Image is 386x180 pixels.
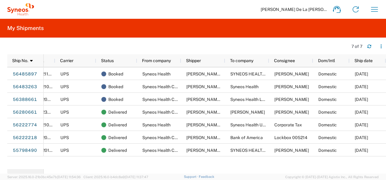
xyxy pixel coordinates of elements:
[186,97,269,102] span: Isaac De La Cruz
[60,110,69,115] span: UPS
[186,72,269,76] span: Isaac De La Cruz
[274,58,295,63] span: Consignee
[142,135,222,140] span: Syneos Health Commercial Services, LLC
[60,148,69,153] span: UPS
[230,72,274,76] span: SYNEOS HEALTH LLC
[7,25,44,32] h2: My Shipments
[108,93,123,106] span: Booked
[274,84,309,89] span: Lauren Scariano
[318,97,337,102] span: Domestic
[142,122,171,127] span: Syneos Health
[318,110,337,115] span: Domestic
[274,97,309,102] span: Melissa Hill
[108,80,123,93] span: Booked
[142,148,222,153] span: Syneos Health Commercial Services, LLC
[12,108,37,117] a: 56280661
[285,174,379,180] span: Copyright © [DATE]-[DATE] Agistix Inc., All Rights Reserved
[108,144,127,157] span: Delivered
[60,135,69,140] span: UPS
[12,95,37,105] a: 56388661
[186,58,201,63] span: Shipper
[12,82,37,92] a: 56483263
[60,58,73,63] span: Carrier
[60,84,69,89] span: UPS
[318,72,337,76] span: Domestic
[186,135,269,140] span: Isaac De La Cruz
[60,97,69,102] span: UPS
[186,122,269,127] span: Isaac De La Cruz
[186,84,269,89] span: Isaac De La Cruz
[83,175,148,179] span: Client: 2025.16.0-b4dc8a9
[355,97,368,102] span: 08/04/2025
[351,44,362,49] div: 7 of 7
[355,84,368,89] span: 08/13/2025
[274,135,307,140] span: Lockbox 005214
[355,122,368,127] span: 07/17/2025
[230,148,274,153] span: SYNEOS HEALTH LLC
[57,175,81,179] span: [DATE] 11:54:36
[355,148,368,153] span: 06/04/2025
[318,122,337,127] span: Domestic
[12,58,28,63] span: Ship No.
[142,84,222,89] span: Syneos Health Commercial Services, LLC
[354,58,373,63] span: Ship date
[12,133,37,143] a: 56222218
[12,120,37,130] a: 56222774
[318,58,335,63] span: Dom/Intl
[108,118,127,131] span: Delivered
[142,72,171,76] span: Syneos Health
[230,122,274,127] span: Syneos Health US, Inc.
[60,72,69,76] span: UPS
[184,175,199,178] a: Support
[261,7,327,12] span: [PERSON_NAME] De La [PERSON_NAME]
[60,122,69,127] span: UPS
[355,135,368,140] span: 07/17/2025
[12,146,37,155] a: 55798490
[355,72,368,76] span: 08/13/2025
[142,58,171,63] span: From company
[318,148,337,153] span: Domestic
[12,69,37,79] a: 56485897
[108,106,127,118] span: Delivered
[230,110,265,115] span: Stephanie Moore
[230,135,263,140] span: Bank of America
[142,97,222,102] span: Syneos Health Commercial Services, LLC
[274,122,302,127] span: Corporate Tax
[7,175,81,179] span: Server: 2025.16.0-21b0bc45e7b
[142,110,222,115] span: Syneos Health Commercial Services, LLC
[274,148,309,153] span: Melissa Hill
[108,131,127,144] span: Delivered
[355,110,368,115] span: 07/23/2025
[274,72,309,76] span: Pavi Jayaraman
[199,175,214,178] a: Feedback
[186,148,269,153] span: Isaac De La Cruz
[230,84,259,89] span: Syneos Health
[186,110,269,115] span: Isaac De La Cruz
[318,135,337,140] span: Domestic
[230,58,253,63] span: To company
[274,110,309,115] span: Stephanie Moore
[230,97,267,102] span: Syneos Health LLC
[108,68,123,80] span: Booked
[318,84,337,89] span: Domestic
[101,58,114,63] span: Status
[125,175,148,179] span: [DATE] 11:37:47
